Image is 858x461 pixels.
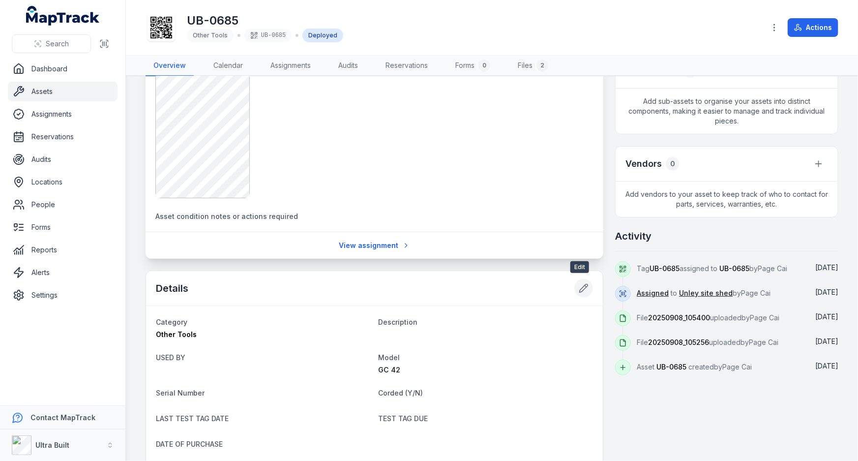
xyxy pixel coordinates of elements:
[8,263,118,282] a: Alerts
[187,13,343,29] h1: UB-0685
[8,217,118,237] a: Forms
[8,104,118,124] a: Assignments
[637,289,770,297] span: to by Page Cai
[378,56,436,76] a: Reservations
[656,363,686,371] span: UB-0685
[815,263,838,272] time: 08/09/2025, 10:55:35 am
[815,312,838,321] span: [DATE]
[536,60,548,71] div: 2
[666,157,680,171] div: 0
[156,440,223,448] span: DATE OF PURCHASE
[46,39,69,49] span: Search
[637,338,778,346] span: File uploaded by Page Cai
[156,330,197,338] span: Other Tools
[8,285,118,305] a: Settings
[263,56,319,76] a: Assignments
[815,362,838,370] span: [DATE]
[615,229,651,243] h2: Activity
[648,313,710,322] span: 20250908_105400
[8,172,118,192] a: Locations
[788,18,838,37] button: Actions
[719,264,749,273] span: UB-0685
[570,261,589,273] span: Edit
[8,59,118,79] a: Dashboard
[679,288,733,298] a: Unley site shed
[302,29,343,42] div: Deployed
[815,312,838,321] time: 08/09/2025, 10:54:40 am
[815,263,838,272] span: [DATE]
[155,212,298,220] span: Asset condition notes or actions required
[332,236,416,255] a: View assignment
[637,288,669,298] a: Assigned
[637,313,779,322] span: File uploaded by Page Cai
[510,56,556,76] a: Files2
[379,414,428,423] span: TEST TAG DUE
[12,34,91,53] button: Search
[26,6,100,26] a: MapTrack
[330,56,366,76] a: Audits
[193,31,228,39] span: Other Tools
[8,240,118,260] a: Reports
[815,288,838,296] time: 08/09/2025, 10:54:52 am
[244,29,292,42] div: UB-0685
[156,318,187,326] span: Category
[379,389,423,397] span: Corded (Y/N)
[30,413,95,422] strong: Contact MapTrack
[379,318,418,326] span: Description
[637,363,752,371] span: Asset created by Page Cai
[206,56,251,76] a: Calendar
[815,337,838,345] span: [DATE]
[815,362,838,370] time: 08/09/2025, 10:53:34 am
[637,264,787,273] span: Tag assigned to by Page Cai
[815,337,838,345] time: 08/09/2025, 10:54:40 am
[8,82,118,101] a: Assets
[616,89,838,134] span: Add sub-assets to organise your assets into distinct components, making it easier to manage and t...
[146,56,194,76] a: Overview
[648,338,709,346] span: 20250908_105256
[616,182,838,217] span: Add vendors to your asset to keep track of who to contact for parts, services, warranties, etc.
[156,281,188,295] h2: Details
[8,195,118,215] a: People
[650,264,680,273] span: UB-0685
[156,414,229,423] span: LAST TEST TAG DATE
[815,288,838,296] span: [DATE]
[156,389,205,397] span: Serial Number
[447,56,498,76] a: Forms0
[379,353,400,362] span: Model
[379,366,401,374] span: GC 42
[8,127,118,147] a: Reservations
[478,60,490,71] div: 0
[156,353,185,362] span: USED BY
[625,157,662,171] h3: Vendors
[8,150,118,169] a: Audits
[35,441,69,449] strong: Ultra Built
